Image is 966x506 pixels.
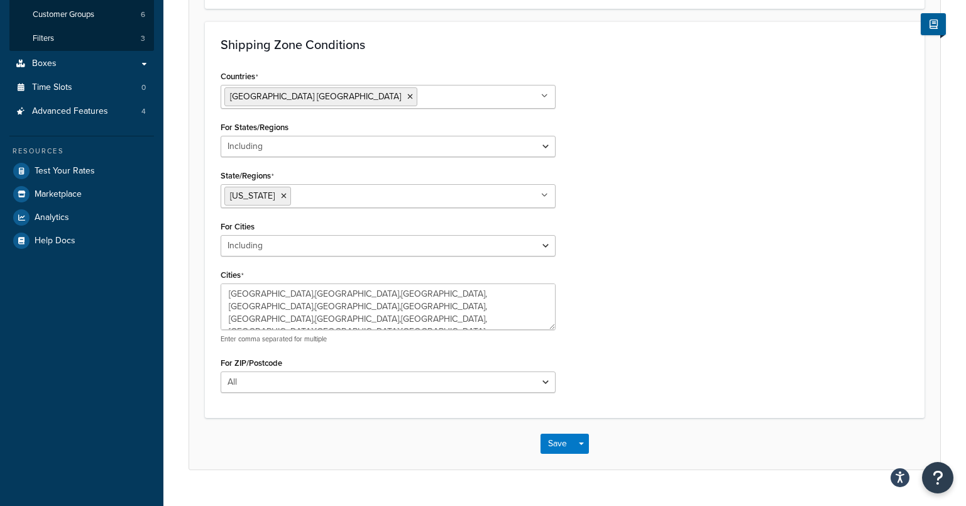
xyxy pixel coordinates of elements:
span: Test Your Rates [35,166,95,177]
a: Filters3 [9,27,154,50]
span: [US_STATE] [230,189,275,202]
a: Boxes [9,52,154,75]
span: Marketplace [35,189,82,200]
label: For ZIP/Postcode [221,358,282,368]
span: Filters [33,33,54,44]
label: For States/Regions [221,123,288,132]
label: State/Regions [221,171,274,181]
span: Help Docs [35,236,75,246]
h3: Shipping Zone Conditions [221,38,909,52]
a: Test Your Rates [9,160,154,182]
span: 0 [141,82,146,93]
a: Help Docs [9,229,154,252]
span: 4 [141,106,146,117]
span: Customer Groups [33,9,94,20]
button: Open Resource Center [922,462,953,493]
span: Analytics [35,212,69,223]
a: Analytics [9,206,154,229]
label: For Cities [221,222,255,231]
li: Time Slots [9,76,154,99]
button: Show Help Docs [921,13,946,35]
label: Countries [221,72,258,82]
span: Time Slots [32,82,72,93]
button: Save [541,434,574,454]
span: Advanced Features [32,106,108,117]
a: Customer Groups6 [9,3,154,26]
a: Advanced Features4 [9,100,154,123]
label: Cities [221,270,244,280]
a: Marketplace [9,183,154,206]
span: 3 [141,33,145,44]
li: Customer Groups [9,3,154,26]
li: Advanced Features [9,100,154,123]
span: Boxes [32,58,57,69]
textarea: [GEOGRAPHIC_DATA],[GEOGRAPHIC_DATA],[GEOGRAPHIC_DATA],[GEOGRAPHIC_DATA],[GEOGRAPHIC_DATA],[GEOGRA... [221,283,556,330]
a: Time Slots0 [9,76,154,99]
li: Filters [9,27,154,50]
p: Enter comma separated for multiple [221,334,556,344]
span: 6 [141,9,145,20]
span: [GEOGRAPHIC_DATA] [GEOGRAPHIC_DATA] [230,90,401,103]
div: Resources [9,146,154,157]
